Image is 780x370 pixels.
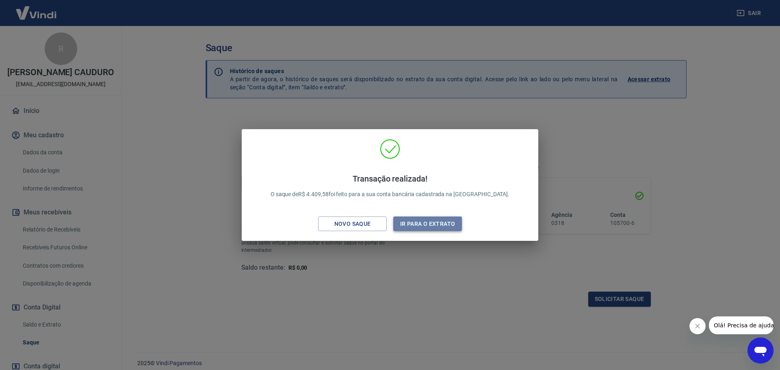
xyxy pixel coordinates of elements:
h4: Transação realizada! [271,174,510,184]
iframe: Mensagem da empresa [709,316,773,334]
button: Ir para o extrato [393,216,462,232]
iframe: Fechar mensagem [689,318,706,334]
div: Novo saque [325,219,381,229]
span: Olá! Precisa de ajuda? [5,6,68,12]
iframe: Botão para abrir a janela de mensagens [747,338,773,364]
button: Novo saque [318,216,387,232]
p: O saque de R$ 4.409,58 foi feito para a sua conta bancária cadastrada na [GEOGRAPHIC_DATA]. [271,174,510,199]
